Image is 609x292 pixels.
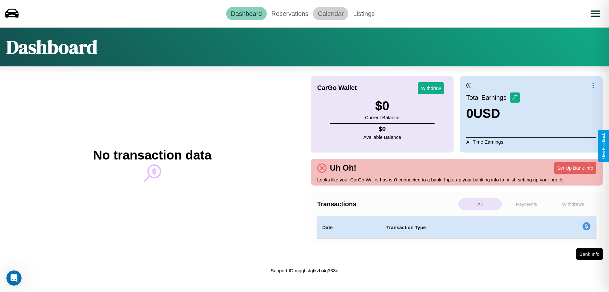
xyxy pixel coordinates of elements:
button: Withdraw [418,82,444,94]
h4: Transaction Type [386,224,530,231]
h1: Dashboard [6,34,97,60]
p: Total Earnings [466,92,510,103]
p: All [458,198,502,210]
div: Give Feedback [601,133,606,159]
h3: $ 0 [365,99,399,113]
p: Available Balance [363,133,401,141]
p: Support ID: mgqbsfgtkzlx4q333o [271,266,338,275]
h2: No transaction data [93,148,211,162]
button: Bank Info [576,248,603,260]
p: All Time Earnings [466,137,596,146]
iframe: Intercom live chat [6,270,22,286]
p: Withdraws [551,198,595,210]
a: Dashboard [226,7,267,20]
h4: CarGo Wallet [317,84,357,92]
h4: Date [322,224,376,231]
table: simple table [317,216,596,239]
a: Listings [348,7,379,20]
h4: Uh Oh! [327,163,359,173]
h4: Transactions [317,200,457,208]
p: Looks like your CarGo Wallet has isn't connected to a bank. Input up your banking info to finish ... [317,175,596,184]
p: Current Balance [365,113,399,122]
p: Payments [505,198,548,210]
h3: 0 USD [466,106,520,121]
button: Set Up Bank Info [554,162,596,174]
button: Open menu [586,5,604,23]
a: Calendar [313,7,348,20]
a: Reservations [267,7,313,20]
h4: $ 0 [363,126,401,133]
